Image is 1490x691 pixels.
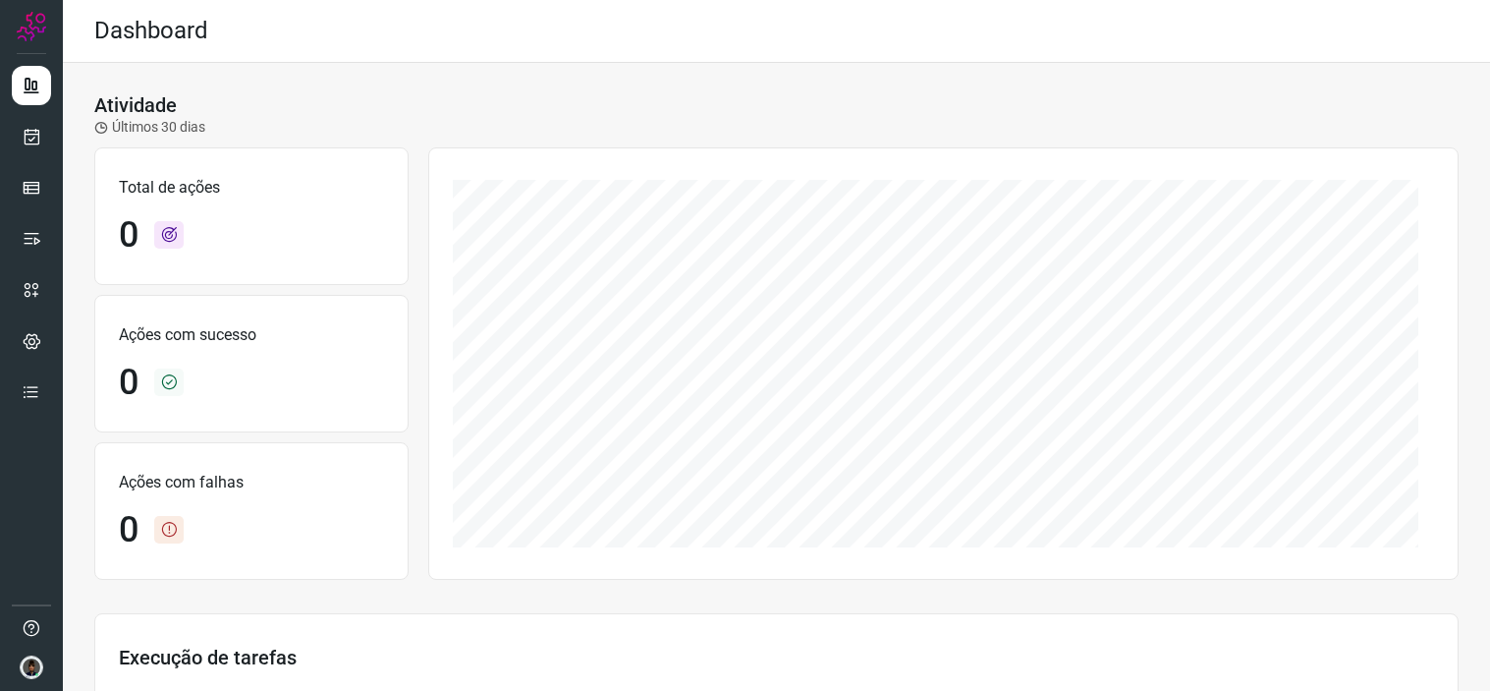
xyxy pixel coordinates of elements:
[119,176,384,200] p: Total de ações
[20,656,43,679] img: d44150f10045ac5288e451a80f22ca79.png
[94,93,177,117] h3: Atividade
[119,362,138,404] h1: 0
[17,12,46,41] img: Logo
[94,17,208,45] h2: Dashboard
[119,323,384,347] p: Ações com sucesso
[94,117,205,138] p: Últimos 30 dias
[119,214,138,257] h1: 0
[119,646,1434,669] h3: Execução de tarefas
[119,509,138,551] h1: 0
[119,471,384,494] p: Ações com falhas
